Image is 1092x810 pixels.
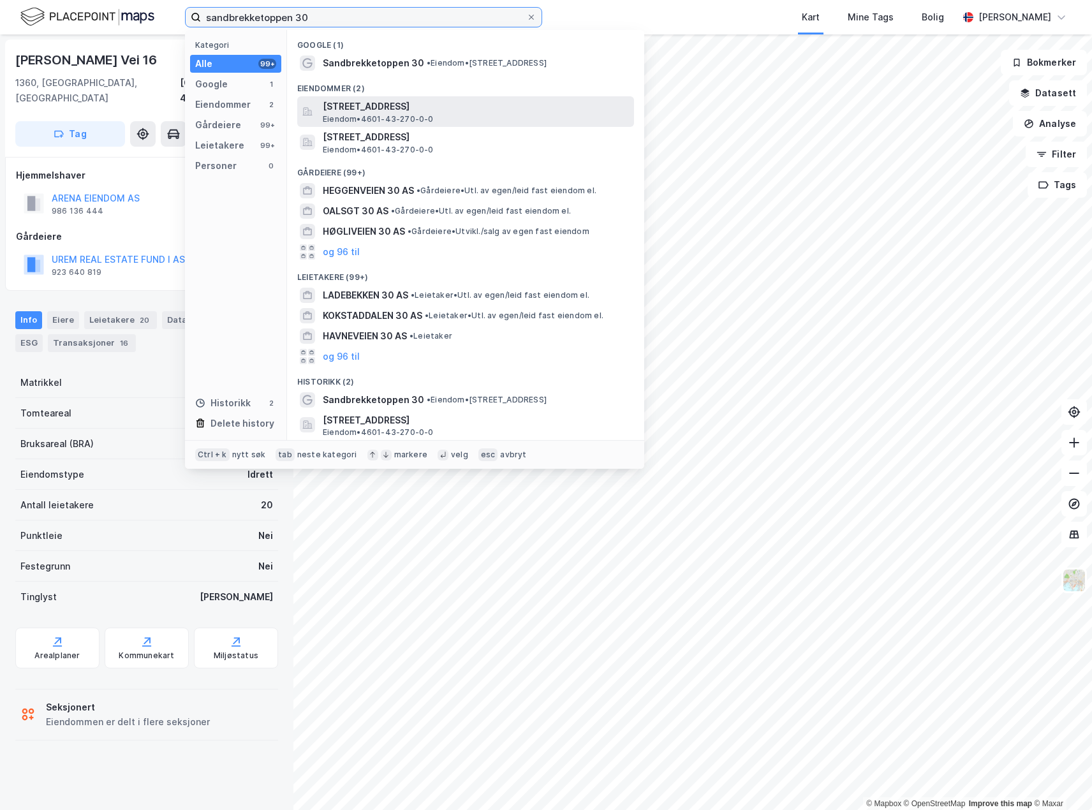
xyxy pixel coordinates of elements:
div: 99+ [258,120,276,130]
div: 2 [266,398,276,408]
div: Eiendommer (2) [287,73,644,96]
div: markere [394,450,427,460]
div: 1360, [GEOGRAPHIC_DATA], [GEOGRAPHIC_DATA] [15,75,180,106]
div: Personer [195,158,237,173]
button: Tag [15,121,125,147]
span: • [427,58,431,68]
span: Eiendom • 4601-43-270-0-0 [323,427,434,438]
img: Z [1062,568,1086,593]
div: Punktleie [20,528,63,543]
span: Eiendom • 4601-43-270-0-0 [323,145,434,155]
button: Filter [1026,142,1087,167]
div: Kart [802,10,820,25]
div: 1 [266,79,276,89]
div: 2 [266,99,276,110]
button: Analyse [1013,111,1087,136]
div: Google (1) [287,30,644,53]
div: Kategori [195,40,281,50]
span: HAVNEVEIEN 30 AS [323,328,407,344]
div: Bolig [922,10,944,25]
div: [PERSON_NAME] Vei 16 [15,50,159,70]
div: 20 [261,497,273,513]
span: • [409,331,413,341]
div: 986 136 444 [52,206,103,216]
div: 0 [266,161,276,171]
div: Datasett [162,311,225,329]
div: ESG [15,334,43,352]
div: esc [478,448,498,461]
div: Bruksareal (BRA) [20,436,94,452]
span: LADEBEKKEN 30 AS [323,288,408,303]
div: Eiendommer [195,97,251,112]
div: Seksjonert [46,700,210,715]
div: Miljøstatus [214,651,258,661]
button: Tags [1028,172,1087,198]
div: 99+ [258,59,276,69]
div: Kommunekart [119,651,174,661]
span: Leietaker • Utl. av egen/leid fast eiendom el. [425,311,603,321]
div: neste kategori [297,450,357,460]
div: nytt søk [232,450,266,460]
div: Matrikkel [20,375,62,390]
div: Hjemmelshaver [16,168,277,183]
span: Sandbrekketoppen 30 [323,392,424,408]
span: KOKSTADDALEN 30 AS [323,308,422,323]
span: [STREET_ADDRESS] [323,413,629,428]
div: Nei [258,559,273,574]
div: 16 [117,337,131,350]
div: Leietakere [195,138,244,153]
input: Søk på adresse, matrikkel, gårdeiere, leietakere eller personer [201,8,526,27]
span: HEGGENVEIEN 30 AS [323,183,414,198]
div: 20 [137,314,152,327]
div: Gårdeiere [16,229,277,244]
span: Leietaker [409,331,452,341]
div: tab [276,448,295,461]
div: Info [15,311,42,329]
span: • [408,226,411,236]
span: Eiendom • 4601-43-270-0-0 [323,114,434,124]
span: Eiendom • [STREET_ADDRESS] [427,395,547,405]
span: • [425,311,429,320]
div: Eiendomstype [20,467,84,482]
span: • [427,395,431,404]
span: Gårdeiere • Utvikl./salg av egen fast eiendom [408,226,589,237]
iframe: Chat Widget [1028,749,1092,810]
span: Gårdeiere • Utl. av egen/leid fast eiendom el. [391,206,571,216]
div: Google [195,77,228,92]
button: og 96 til [323,349,360,364]
div: [GEOGRAPHIC_DATA], 41/817 [180,75,278,106]
span: • [411,290,415,300]
div: [PERSON_NAME] [200,589,273,605]
span: Leietaker • Utl. av egen/leid fast eiendom el. [411,290,589,300]
span: [STREET_ADDRESS] [323,99,629,114]
div: Historikk [195,395,251,411]
div: avbryt [500,450,526,460]
div: Historikk (2) [287,367,644,390]
div: Delete history [210,416,274,431]
div: Alle [195,56,212,71]
a: Mapbox [866,799,901,808]
span: Sandbrekketoppen 30 [323,55,424,71]
span: [STREET_ADDRESS] [323,129,629,145]
div: Transaksjoner [48,334,136,352]
div: Gårdeiere (99+) [287,158,644,180]
div: Festegrunn [20,559,70,574]
div: Leietakere [84,311,157,329]
button: Datasett [1009,80,1087,106]
div: Nei [258,528,273,543]
div: 99+ [258,140,276,151]
div: Ctrl + k [195,448,230,461]
span: Eiendom • [STREET_ADDRESS] [427,58,547,68]
div: Gårdeiere [195,117,241,133]
div: Idrett [247,467,273,482]
a: Improve this map [969,799,1032,808]
span: HØGLIVEIEN 30 AS [323,224,405,239]
span: OALSGT 30 AS [323,203,388,219]
div: Tinglyst [20,589,57,605]
div: Leietakere (99+) [287,262,644,285]
span: • [417,186,420,195]
a: OpenStreetMap [904,799,966,808]
span: Gårdeiere • Utl. av egen/leid fast eiendom el. [417,186,596,196]
div: velg [451,450,468,460]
